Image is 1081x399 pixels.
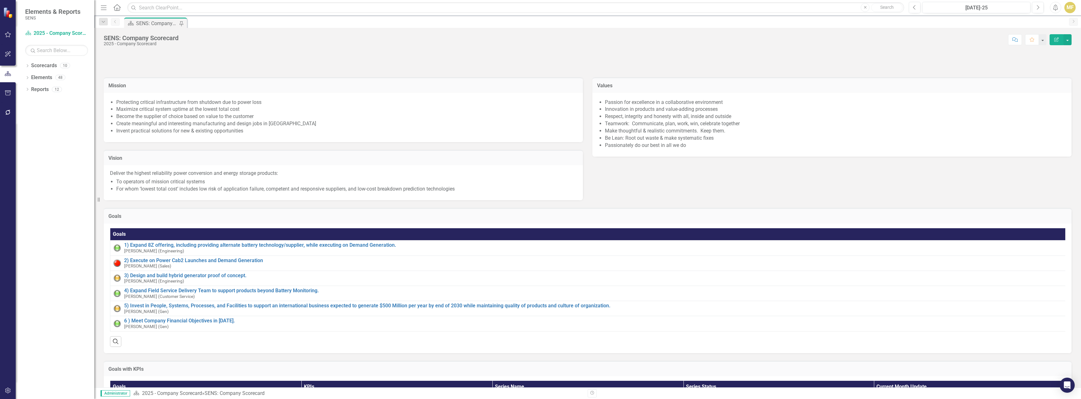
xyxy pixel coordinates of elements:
button: Search [871,3,903,12]
td: Double-Click to Edit Right Click for Context Menu [110,240,1067,256]
img: Green: On Track [113,290,121,297]
img: Green: On Track [113,244,121,252]
div: SENS: Company Scorecard [136,19,178,27]
div: 48 [55,75,65,80]
li: Invent practical solutions for new & existing opportunities [116,127,577,135]
small: [PERSON_NAME] (Sales) [124,264,171,268]
span: Elements & Reports [25,8,80,15]
img: Yellow: At Risk/Needs Attention [113,305,121,312]
div: [DATE]-25 [925,4,1028,12]
h3: Vision [108,155,578,161]
h3: Goals with KPIs [108,366,1067,372]
span: Search [880,5,894,10]
button: [DATE]-25 [922,2,1030,13]
h3: Values [597,83,1067,89]
div: 2025 - Company Scorecard [104,41,178,46]
a: 6 ) Meet Company Financial Objectives in [DATE]. [124,318,1063,324]
td: Double-Click to Edit Right Click for Context Menu [110,286,1067,301]
li: For whom ‘lowest total cost’ includes low risk of application failure, competent and responsive s... [116,186,577,193]
a: 5) Invest in People, Systems, Processes, and Facilities to support an international business expe... [124,303,1063,309]
td: Double-Click to Edit Right Click for Context Menu [110,256,1067,271]
a: 1) Expand 8Z offering, including providing alternate battery technology/supplier, while executing... [124,242,1063,248]
li: Create meaningful and interesting manufacturing and design jobs in [GEOGRAPHIC_DATA] [116,120,577,127]
img: Yellow: At Risk/Needs Attention [113,274,121,282]
li: Become the supplier of choice based on value to the customer [116,113,577,120]
td: Double-Click to Edit Right Click for Context Menu [110,316,1067,331]
a: Elements [31,74,52,81]
small: [PERSON_NAME] (Engineering) [124,249,184,253]
button: MF [1064,2,1076,13]
h3: Mission [108,83,578,89]
small: SENS [25,15,80,20]
td: Double-Click to Edit Right Click for Context Menu [110,271,1067,286]
li: Respect, integrity and honesty with all, inside and outside [605,113,1065,120]
td: Double-Click to Edit Right Click for Context Menu [110,301,1067,316]
a: 3) Design and build hybrid generator proof of concept. [124,273,1063,278]
li: Passion for excellence in a collaborative environment [605,99,1065,106]
div: SENS: Company Scorecard [104,35,178,41]
p: Deliver the highest reliability power conversion and energy storage products: [110,170,577,177]
small: [PERSON_NAME] (Gen) [124,324,169,329]
div: 12 [52,87,62,92]
div: » [133,390,583,397]
div: Open Intercom Messenger [1060,378,1075,393]
li: Passionately do our best in all we do [605,142,1065,149]
a: 2) Execute on Power Cab2 Launches and Demand Generation [124,258,1063,263]
a: Scorecards [31,62,57,69]
div: 10 [60,63,70,68]
input: Search ClearPoint... [127,2,904,13]
li: Teamwork: Communicate, plan, work, win, celebrate together [605,120,1065,127]
img: ClearPoint Strategy [3,7,14,18]
li: To operators of mission critical systems [116,178,577,186]
small: [PERSON_NAME] (Customer Service) [124,294,195,299]
a: 4) Expand Field Service Delivery Team to support products beyond Battery Monitoring. [124,288,1063,294]
img: Red: Critical Issues/Off-Track [113,259,121,267]
li: Be Lean: Root out waste & make systematic fixes [605,135,1065,142]
a: 2025 - Company Scorecard [25,30,88,37]
li: Make thoughtful & realistic commitments. Keep them. [605,127,1065,135]
a: Reports [31,86,49,93]
small: [PERSON_NAME] (Gen) [124,309,169,314]
h3: Goals [108,213,1067,219]
img: Green: On Track [113,320,121,327]
a: 2025 - Company Scorecard [142,390,202,396]
div: SENS: Company Scorecard [205,390,265,396]
small: [PERSON_NAME] (Engineering) [124,279,184,283]
li: Innovation in products and value-adding processes [605,106,1065,113]
span: Administrator [101,390,130,396]
li: Protecting critical infrastructure from shutdown due to power loss [116,99,577,106]
input: Search Below... [25,45,88,56]
li: Maximize critical system uptime at the lowest total cost [116,106,577,113]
